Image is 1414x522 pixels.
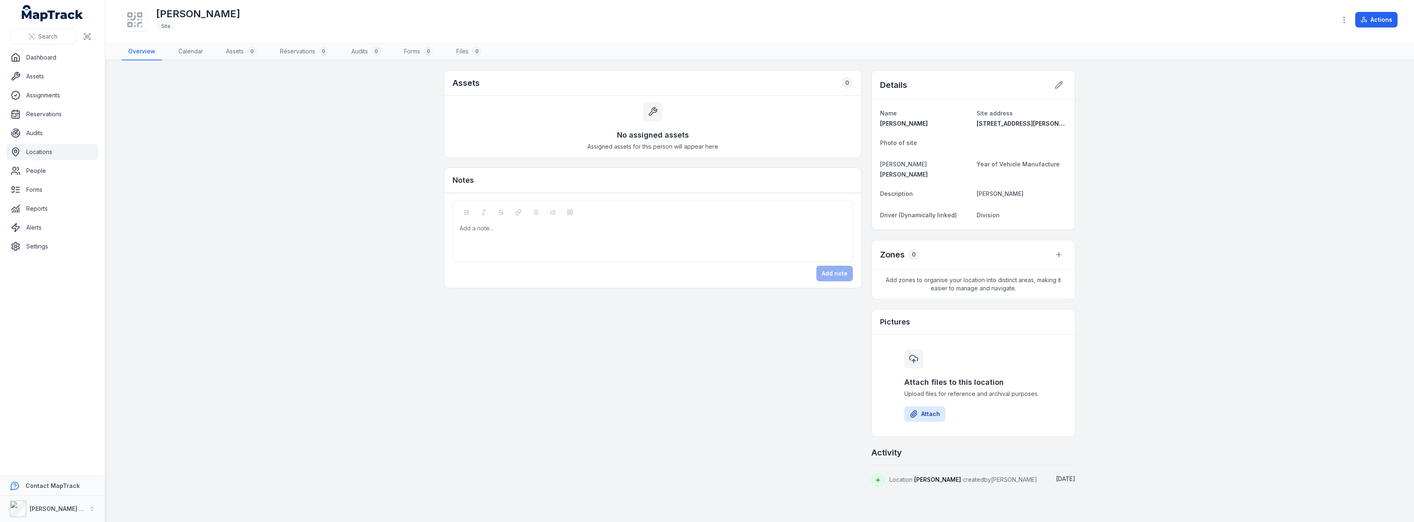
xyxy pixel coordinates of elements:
span: Search [38,32,58,41]
span: Assigned assets for this person will appear here [587,143,718,151]
span: Division [977,212,1000,218]
a: Audits [7,125,98,141]
strong: Contact MapTrack [25,482,80,489]
a: Forms [7,182,98,198]
div: Site [156,21,176,32]
a: Reservations [7,106,98,122]
button: Search [10,29,76,44]
div: 0 [319,46,328,56]
a: [PERSON_NAME] [880,170,970,179]
span: Name [880,110,897,117]
span: [DATE] [1056,475,1075,482]
h2: Zones [880,249,905,260]
a: People [7,163,98,179]
h3: No assigned assets [617,129,689,141]
a: Audits0 [345,43,388,60]
span: Photo of site [880,139,917,146]
span: [PERSON_NAME] [977,190,1024,197]
h3: Notes [453,175,474,186]
a: Alerts [7,219,98,236]
div: 0 [472,46,482,56]
a: MapTrack [22,5,83,21]
span: Site address [977,110,1013,117]
a: Forms0 [397,43,440,60]
h1: [PERSON_NAME] [156,7,240,21]
span: [PERSON_NAME] [914,476,961,483]
div: 0 [371,46,381,56]
h2: Assets [453,77,480,89]
span: Year of Vehicle Manufacture [977,161,1060,168]
span: Add zones to organise your location into distinct areas, making it easier to manage and navigate. [872,269,1075,299]
h2: Activity [871,447,902,458]
span: Driver (Dynamically linked) [880,212,957,218]
div: 0 [908,249,920,260]
h3: Pictures [880,316,910,328]
strong: [PERSON_NAME] Air [30,505,87,512]
span: [PERSON_NAME] [880,161,927,168]
span: [PERSON_NAME] [880,120,928,127]
div: 0 [841,77,853,89]
a: Calendar [172,43,210,60]
a: Locations [7,144,98,160]
span: Upload files for reference and archival purposes. [904,390,1042,398]
button: Actions [1355,12,1398,28]
a: Reports [7,200,98,217]
button: Attach [904,406,945,422]
time: 9/10/2025, 10:03:54 AM [1056,475,1075,482]
a: Assets0 [219,43,263,60]
span: Description [880,190,913,197]
a: Reservations0 [273,43,335,60]
a: Dashboard [7,49,98,66]
span: Location created by [PERSON_NAME] [890,476,1037,483]
a: Assignments [7,87,98,103]
a: Assets [7,68,98,85]
a: Settings [7,238,98,255]
div: 0 [247,46,257,56]
h2: Details [880,79,907,91]
a: Files0 [450,43,488,60]
h3: Attach files to this location [904,377,1042,388]
a: Overview [122,43,162,60]
div: 0 [423,46,433,56]
span: [STREET_ADDRESS][PERSON_NAME] [977,120,1081,127]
